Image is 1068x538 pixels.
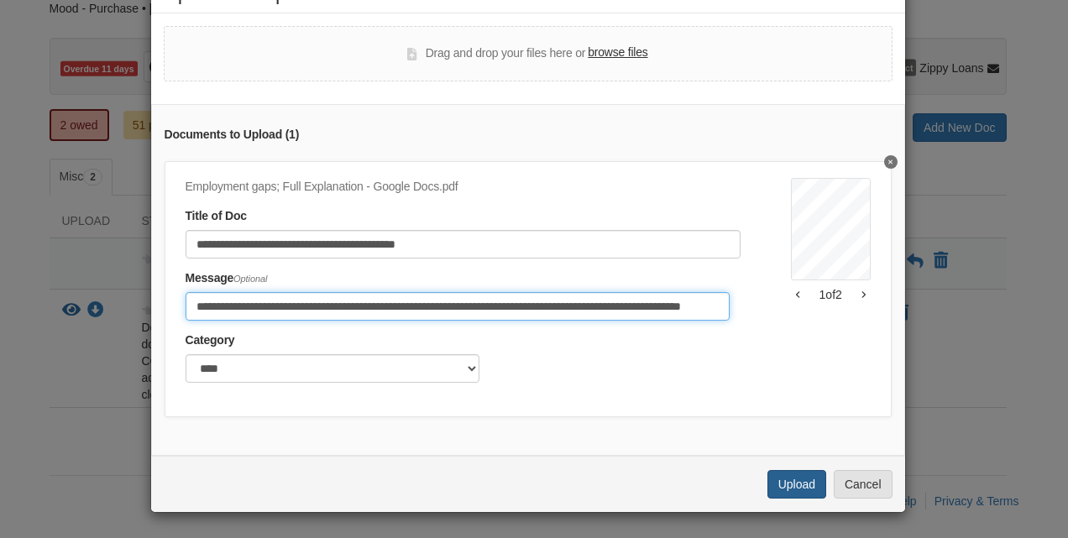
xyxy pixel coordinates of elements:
[186,332,235,350] label: Category
[186,207,247,226] label: Title of Doc
[767,470,826,499] button: Upload
[186,292,730,321] input: Include any comments on this document
[588,44,647,62] label: browse files
[165,126,892,144] div: Documents to Upload ( 1 )
[884,155,898,169] button: Delete Employment gaps; Full Explanation - Google Docs
[186,230,741,259] input: Document Title
[834,470,893,499] button: Cancel
[233,274,267,284] span: Optional
[186,354,479,383] select: Category
[186,269,268,288] label: Message
[791,286,871,303] div: 1 of 2
[186,178,741,196] div: Employment gaps; Full Explanation - Google Docs.pdf
[407,44,647,64] div: Drag and drop your files here or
